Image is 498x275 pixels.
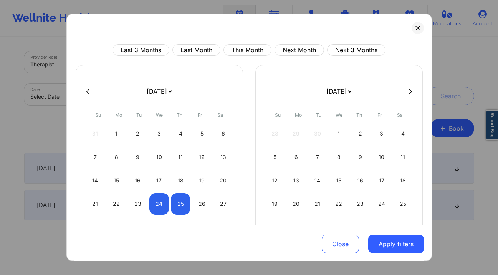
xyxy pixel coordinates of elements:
[128,217,148,238] div: Tue Sep 30 2025
[329,123,349,144] div: Wed Oct 01 2025
[213,170,233,191] div: Sat Sep 20 2025
[265,170,285,191] div: Sun Oct 12 2025
[192,146,212,168] div: Fri Sep 12 2025
[275,112,281,118] abbr: Sunday
[329,146,349,168] div: Wed Oct 08 2025
[107,193,126,215] div: Mon Sep 22 2025
[368,235,424,253] button: Apply filters
[372,217,391,238] div: Fri Oct 31 2025
[95,112,101,118] abbr: Sunday
[107,146,126,168] div: Mon Sep 08 2025
[327,44,385,56] button: Next 3 Months
[149,123,169,144] div: Wed Sep 03 2025
[308,146,328,168] div: Tue Oct 07 2025
[149,193,169,215] div: Wed Sep 24 2025
[113,44,169,56] button: Last 3 Months
[397,112,403,118] abbr: Saturday
[86,193,105,215] div: Sun Sep 21 2025
[351,146,370,168] div: Thu Oct 09 2025
[372,170,391,191] div: Fri Oct 17 2025
[308,193,328,215] div: Tue Oct 21 2025
[351,123,370,144] div: Thu Oct 02 2025
[286,146,306,168] div: Mon Oct 06 2025
[316,112,321,118] abbr: Tuesday
[177,112,182,118] abbr: Thursday
[198,112,202,118] abbr: Friday
[275,44,324,56] button: Next Month
[192,123,212,144] div: Fri Sep 05 2025
[171,146,190,168] div: Thu Sep 11 2025
[107,217,126,238] div: Mon Sep 29 2025
[192,193,212,215] div: Fri Sep 26 2025
[128,193,148,215] div: Tue Sep 23 2025
[217,112,223,118] abbr: Saturday
[265,193,285,215] div: Sun Oct 19 2025
[107,170,126,191] div: Mon Sep 15 2025
[286,193,306,215] div: Mon Oct 20 2025
[336,112,342,118] abbr: Wednesday
[128,123,148,144] div: Tue Sep 02 2025
[171,170,190,191] div: Thu Sep 18 2025
[223,44,271,56] button: This Month
[295,112,302,118] abbr: Monday
[356,112,362,118] abbr: Thursday
[308,170,328,191] div: Tue Oct 14 2025
[329,193,349,215] div: Wed Oct 22 2025
[171,193,190,215] div: Thu Sep 25 2025
[329,217,349,238] div: Wed Oct 29 2025
[265,217,285,238] div: Sun Oct 26 2025
[171,123,190,144] div: Thu Sep 04 2025
[377,112,382,118] abbr: Friday
[329,170,349,191] div: Wed Oct 15 2025
[115,112,122,118] abbr: Monday
[286,170,306,191] div: Mon Oct 13 2025
[213,123,233,144] div: Sat Sep 06 2025
[393,193,413,215] div: Sat Oct 25 2025
[213,193,233,215] div: Sat Sep 27 2025
[372,146,391,168] div: Fri Oct 10 2025
[86,170,105,191] div: Sun Sep 14 2025
[172,44,220,56] button: Last Month
[107,123,126,144] div: Mon Sep 01 2025
[322,235,359,253] button: Close
[86,217,105,238] div: Sun Sep 28 2025
[149,146,169,168] div: Wed Sep 10 2025
[86,146,105,168] div: Sun Sep 07 2025
[192,170,212,191] div: Fri Sep 19 2025
[136,112,142,118] abbr: Tuesday
[393,123,413,144] div: Sat Oct 04 2025
[149,170,169,191] div: Wed Sep 17 2025
[308,217,328,238] div: Tue Oct 28 2025
[351,170,370,191] div: Thu Oct 16 2025
[156,112,163,118] abbr: Wednesday
[393,146,413,168] div: Sat Oct 11 2025
[213,146,233,168] div: Sat Sep 13 2025
[351,217,370,238] div: Thu Oct 30 2025
[128,170,148,191] div: Tue Sep 16 2025
[265,146,285,168] div: Sun Oct 05 2025
[372,193,391,215] div: Fri Oct 24 2025
[286,217,306,238] div: Mon Oct 27 2025
[393,170,413,191] div: Sat Oct 18 2025
[128,146,148,168] div: Tue Sep 09 2025
[351,193,370,215] div: Thu Oct 23 2025
[372,123,391,144] div: Fri Oct 03 2025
